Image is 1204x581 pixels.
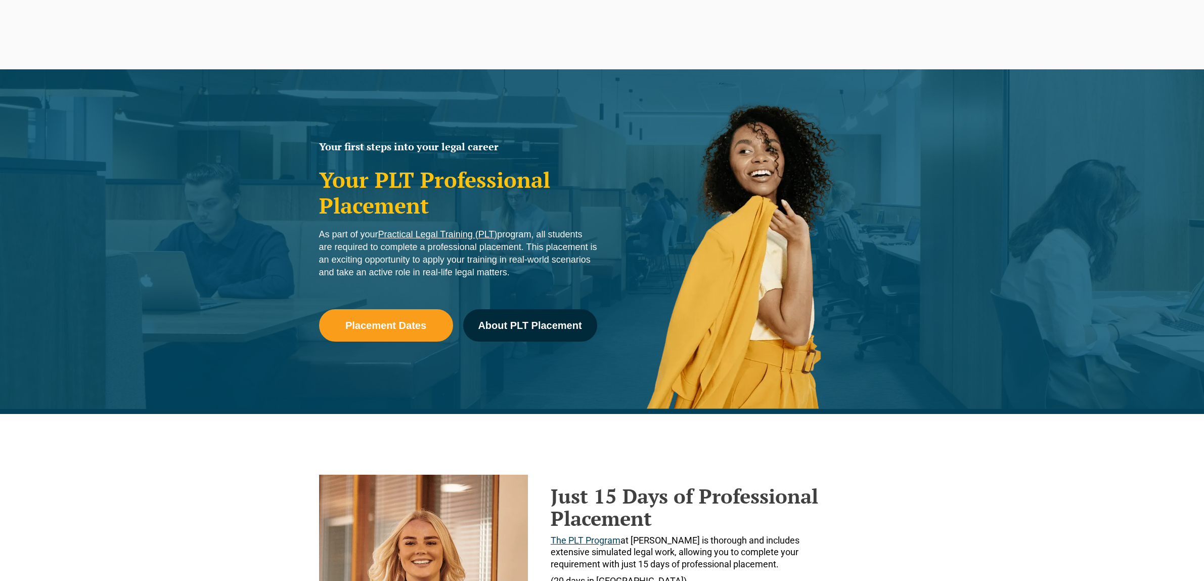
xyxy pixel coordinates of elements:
a: About PLT Placement [463,309,597,342]
a: The PLT Program [551,535,620,546]
a: Practical Legal Training (PLT) [378,229,498,239]
span: About PLT Placement [478,320,582,330]
span: As part of your program, all students are required to complete a professional placement. This pla... [319,229,597,277]
strong: Just 15 Days of Professional Placement [551,482,818,531]
span: Placement Dates [345,320,426,330]
a: Placement Dates [319,309,453,342]
h2: Your first steps into your legal career [319,142,597,152]
h1: Your PLT Professional Placement [319,167,597,218]
span: at [PERSON_NAME] is thorough and includes extensive simulated legal work, allowing you to complet... [551,535,799,569]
